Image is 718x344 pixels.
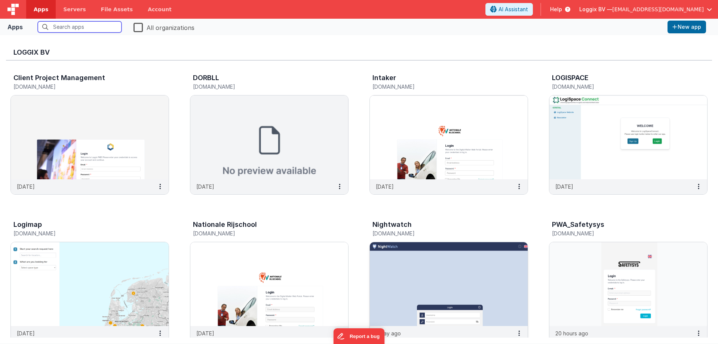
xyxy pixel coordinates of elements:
p: [DATE] [376,183,394,191]
h3: Loggix BV [13,49,705,56]
h5: [DOMAIN_NAME] [372,231,509,236]
h3: PWA_Safetysys [552,221,604,228]
p: [DATE] [555,183,573,191]
h5: [DOMAIN_NAME] [552,231,689,236]
span: AI Assistant [498,6,528,13]
h3: DORBLL [193,74,219,82]
h3: Logimap [13,221,42,228]
span: File Assets [101,6,133,13]
span: Servers [63,6,86,13]
h5: [DOMAIN_NAME] [193,84,330,89]
p: 20 hours ago [555,329,588,337]
input: Search apps [38,21,122,33]
h3: Nightwatch [372,221,412,228]
button: AI Assistant [485,3,533,16]
p: [DATE] [17,329,35,337]
h3: LOGISPACE [552,74,589,82]
span: Help [550,6,562,13]
h5: [DOMAIN_NAME] [13,231,150,236]
div: Apps [7,22,23,31]
span: [EMAIL_ADDRESS][DOMAIN_NAME] [612,6,704,13]
span: Loggix BV — [579,6,612,13]
label: All organizations [134,22,194,32]
h5: [DOMAIN_NAME] [372,84,509,89]
span: Apps [34,6,48,13]
h5: [DOMAIN_NAME] [552,84,689,89]
h5: [DOMAIN_NAME] [193,231,330,236]
p: [DATE] [17,183,35,191]
p: [DATE] [196,183,214,191]
h5: [DOMAIN_NAME] [13,84,150,89]
p: a day ago [376,329,401,337]
h3: Intaker [372,74,396,82]
iframe: Marker.io feedback button [334,328,385,344]
button: Loggix BV — [EMAIL_ADDRESS][DOMAIN_NAME] [579,6,712,13]
button: New app [668,21,706,33]
p: [DATE] [196,329,214,337]
h3: Nationale Rijschool [193,221,257,228]
h3: Client Project Management [13,74,105,82]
